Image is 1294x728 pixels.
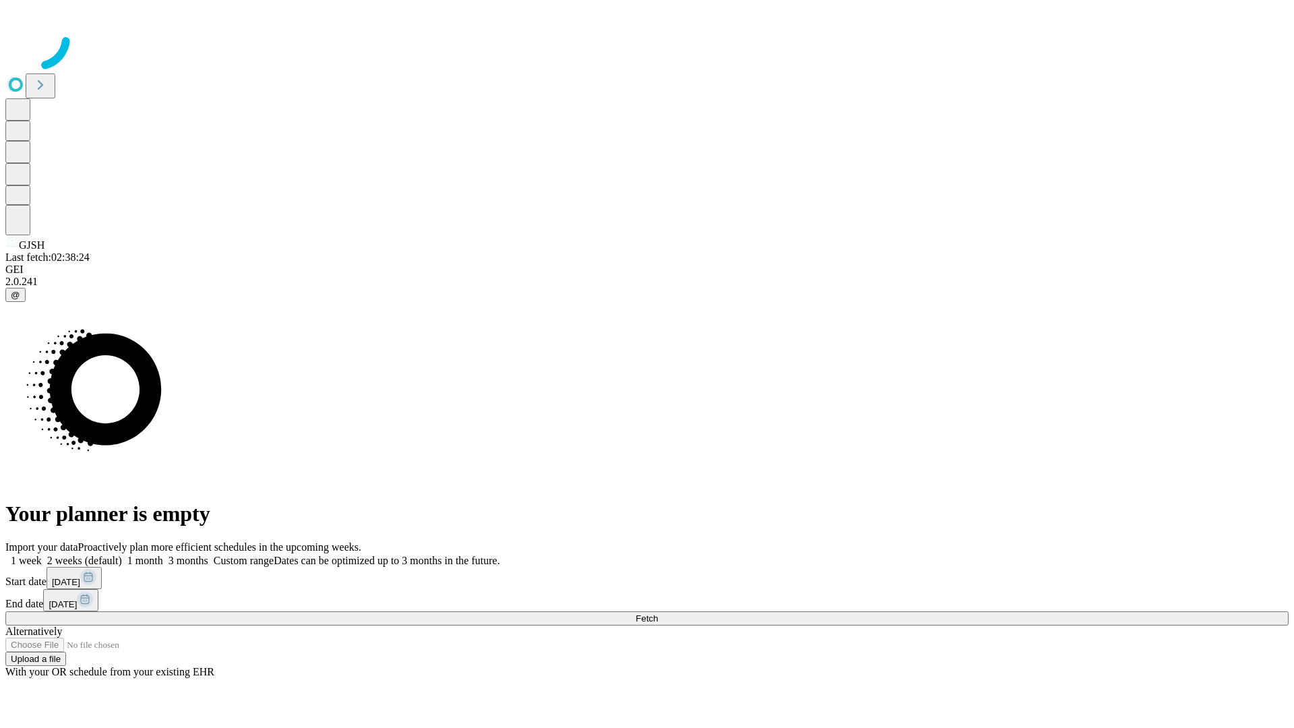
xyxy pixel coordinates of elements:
[11,555,42,566] span: 1 week
[5,541,78,553] span: Import your data
[636,613,658,624] span: Fetch
[49,599,77,609] span: [DATE]
[52,577,80,587] span: [DATE]
[5,288,26,302] button: @
[5,567,1289,589] div: Start date
[5,502,1289,526] h1: Your planner is empty
[5,276,1289,288] div: 2.0.241
[274,555,499,566] span: Dates can be optimized up to 3 months in the future.
[47,567,102,589] button: [DATE]
[5,264,1289,276] div: GEI
[5,251,90,263] span: Last fetch: 02:38:24
[47,555,122,566] span: 2 weeks (default)
[127,555,163,566] span: 1 month
[5,626,62,637] span: Alternatively
[214,555,274,566] span: Custom range
[5,589,1289,611] div: End date
[78,541,361,553] span: Proactively plan more efficient schedules in the upcoming weeks.
[19,239,44,251] span: GJSH
[43,589,98,611] button: [DATE]
[5,666,214,677] span: With your OR schedule from your existing EHR
[5,611,1289,626] button: Fetch
[5,652,66,666] button: Upload a file
[11,290,20,300] span: @
[168,555,208,566] span: 3 months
